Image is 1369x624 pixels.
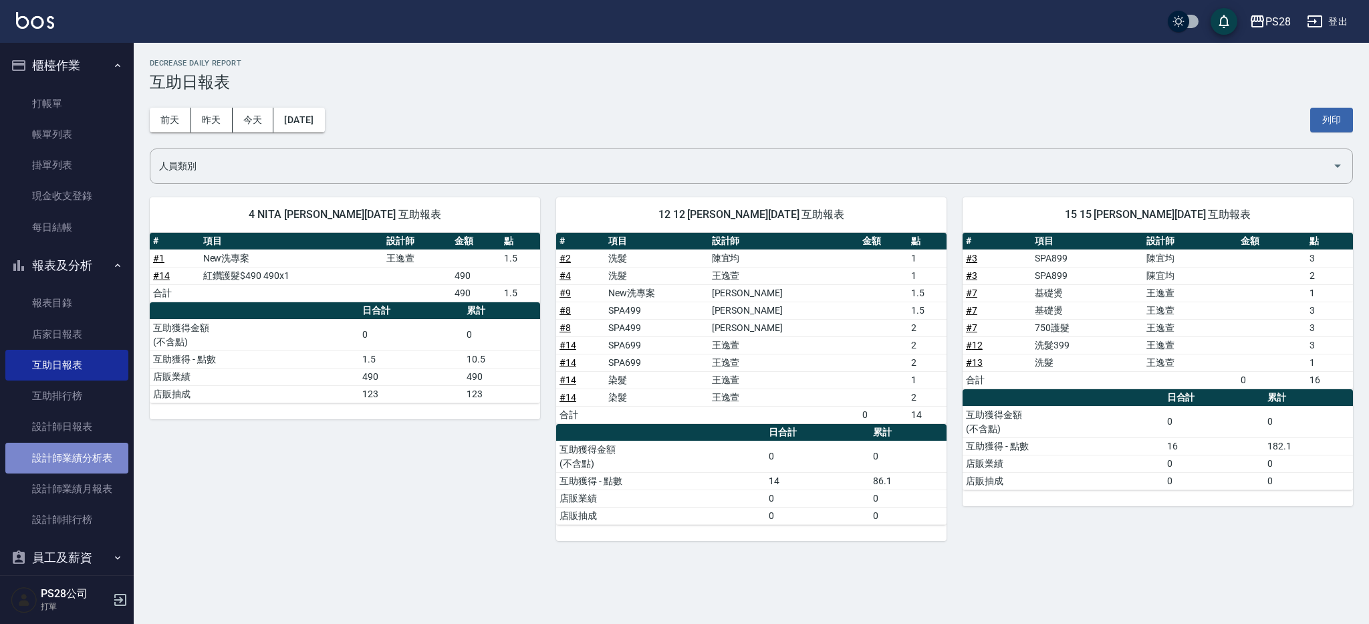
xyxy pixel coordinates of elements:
[908,302,947,319] td: 1.5
[556,233,947,424] table: a dense table
[150,319,359,350] td: 互助獲得金額 (不含點)
[559,340,576,350] a: #14
[451,267,501,284] td: 490
[1164,389,1265,407] th: 日合計
[153,253,164,264] a: #1
[1306,371,1353,389] td: 16
[966,357,983,368] a: #13
[1143,336,1237,354] td: 王逸萱
[451,233,501,250] th: 金額
[572,208,930,221] span: 12 12 [PERSON_NAME][DATE] 互助報表
[1211,8,1237,35] button: save
[1164,406,1265,437] td: 0
[709,267,859,284] td: 王逸萱
[908,319,947,336] td: 2
[150,233,540,302] table: a dense table
[501,233,540,250] th: 點
[963,406,1164,437] td: 互助獲得金額 (不含點)
[1237,371,1306,389] td: 0
[150,59,1353,68] h2: Decrease Daily Report
[709,284,859,302] td: [PERSON_NAME]
[150,385,359,403] td: 店販抽成
[709,249,859,267] td: 陳宜均
[1306,233,1353,250] th: 點
[966,322,977,333] a: #7
[5,212,128,243] a: 每日結帳
[5,150,128,181] a: 掛單列表
[1264,406,1353,437] td: 0
[765,507,870,524] td: 0
[5,540,128,575] button: 員工及薪資
[1031,284,1144,302] td: 基礎燙
[765,424,870,441] th: 日合計
[501,249,540,267] td: 1.5
[559,288,571,298] a: #9
[765,472,870,490] td: 14
[963,233,1353,389] table: a dense table
[191,108,233,132] button: 昨天
[908,336,947,354] td: 2
[5,411,128,442] a: 設計師日報表
[870,507,947,524] td: 0
[870,472,947,490] td: 86.1
[1264,389,1353,407] th: 累計
[1264,437,1353,455] td: 182.1
[556,441,765,472] td: 互助獲得金額 (不含點)
[556,472,765,490] td: 互助獲得 - 點數
[1031,319,1144,336] td: 750護髮
[1031,267,1144,284] td: SPA899
[1244,8,1296,35] button: PS28
[605,354,708,371] td: SPA699
[908,389,947,406] td: 2
[605,233,708,250] th: 項目
[709,336,859,354] td: 王逸萱
[5,575,128,610] button: 紅利點數設定
[605,302,708,319] td: SPA499
[979,208,1337,221] span: 15 15 [PERSON_NAME][DATE] 互助報表
[605,284,708,302] td: New洗專案
[41,601,109,613] p: 打單
[908,406,947,423] td: 14
[908,284,947,302] td: 1.5
[870,441,947,472] td: 0
[559,270,571,281] a: #4
[150,368,359,385] td: 店販業績
[463,319,540,350] td: 0
[1143,284,1237,302] td: 王逸萱
[556,424,947,525] table: a dense table
[559,392,576,403] a: #14
[556,406,605,423] td: 合計
[908,233,947,250] th: 點
[870,490,947,507] td: 0
[1327,155,1348,177] button: Open
[559,322,571,333] a: #8
[383,249,451,267] td: 王逸萱
[1164,437,1265,455] td: 16
[1264,455,1353,472] td: 0
[1306,249,1353,267] td: 3
[963,455,1164,472] td: 店販業績
[1031,302,1144,319] td: 基礎燙
[156,154,1327,178] input: 人員名稱
[859,406,908,423] td: 0
[5,119,128,150] a: 帳單列表
[963,371,1031,389] td: 合計
[150,233,200,250] th: #
[966,253,977,264] a: #3
[166,208,524,221] span: 4 NITA [PERSON_NAME][DATE] 互助報表
[605,249,708,267] td: 洗髮
[383,233,451,250] th: 設計師
[559,305,571,316] a: #8
[1306,302,1353,319] td: 3
[451,284,501,302] td: 490
[709,389,859,406] td: 王逸萱
[559,253,571,264] a: #2
[501,284,540,302] td: 1.5
[359,319,464,350] td: 0
[709,371,859,389] td: 王逸萱
[1031,354,1144,371] td: 洗髮
[463,350,540,368] td: 10.5
[1306,284,1353,302] td: 1
[150,302,540,403] table: a dense table
[200,249,383,267] td: New洗專案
